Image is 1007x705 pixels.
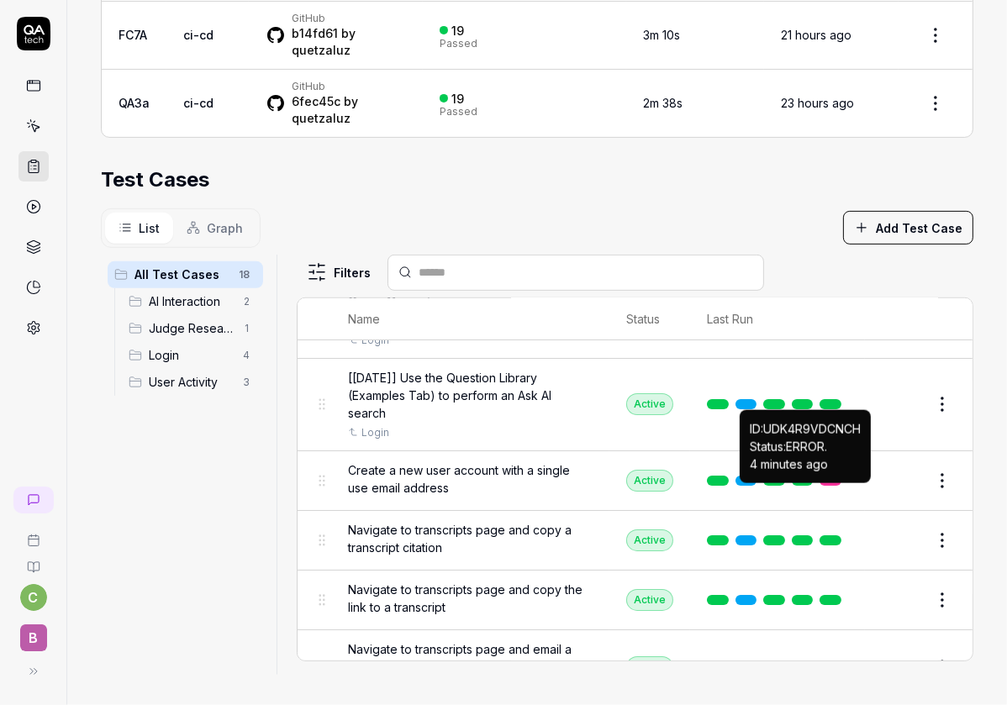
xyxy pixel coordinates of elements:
h2: Test Cases [101,165,209,195]
span: Create a new user account with a single use email address [348,461,593,497]
time: 21 hours ago [781,28,851,42]
div: Passed [440,107,477,117]
span: 18 [232,265,256,285]
div: Drag to reorderAI Interaction2 [122,288,263,315]
span: Navigate to transcripts page and copy a transcript citation [348,521,593,556]
a: b14fd61 [293,26,339,40]
div: Active [626,589,673,611]
div: GitHub [293,12,406,25]
div: Active [626,529,673,551]
button: Add Test Case [843,211,973,245]
tr: Navigate to transcripts page and copy a transcript citationActive [298,511,973,571]
th: Status [609,298,690,340]
tr: Navigate to transcripts page and copy the link to a transcriptActive [298,571,973,630]
a: Documentation [7,547,60,574]
a: quetzaluz [293,111,351,125]
span: Navigate to transcripts page and email a specific legal case transcript [348,640,593,676]
time: 3m 10s [643,28,680,42]
a: FC7A [119,28,147,42]
span: All Test Cases [134,266,229,283]
div: 19 [451,24,464,39]
span: B [20,624,47,651]
a: 6fec45c [293,94,341,108]
a: ci-cd [183,28,214,42]
div: Active [626,393,673,415]
div: 19 [451,92,464,107]
div: GitHub [293,80,406,93]
span: [[DATE]] Use the Question Library (Examples Tab) to perform an Ask AI search [348,369,593,422]
tr: Navigate to transcripts page and email a specific legal case transcriptActive [298,630,973,705]
span: Judge Research [149,319,233,337]
span: Navigate to transcripts page and copy the link to a transcript [348,581,593,616]
button: B [7,611,60,655]
th: Name [331,298,609,340]
button: List [105,213,173,244]
th: Last Run [690,298,865,340]
div: Active [626,470,673,492]
span: Login [149,346,233,364]
a: Book a call with us [7,520,60,547]
time: 23 hours ago [781,96,854,110]
span: AI Interaction [149,292,233,310]
a: ci-cd [183,96,214,110]
a: QA3a [119,96,150,110]
tr: [[DATE]] Use the Question Library (Examples Tab) to perform an Ask AI searchLoginActive [298,359,973,451]
div: Active [626,656,673,678]
a: New conversation [13,487,54,513]
a: Login [361,425,389,440]
div: Drag to reorderJudge Research1 [122,315,263,342]
a: quetzaluz [293,43,351,57]
div: by [293,25,406,59]
time: 2m 38s [643,96,683,110]
a: Login [361,333,389,348]
tr: Create a new user account with a single use email addressActive [298,451,973,511]
time: 4 minutes ago [750,457,828,471]
button: Filters [297,255,381,289]
span: User Activity [149,373,233,391]
span: 1 [236,318,256,339]
div: by [293,93,406,127]
div: Passed [440,39,477,49]
span: Graph [207,219,243,237]
p: ID: UDK4R9VDCNCH Status: ERROR . [750,420,861,473]
button: Graph [173,213,256,244]
div: Drag to reorderUser Activity3 [122,369,263,396]
div: Drag to reorderLogin4 [122,342,263,369]
span: 2 [236,292,256,312]
button: c [20,584,47,611]
span: 3 [236,372,256,392]
span: List [139,219,160,237]
span: 4 [236,345,256,366]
